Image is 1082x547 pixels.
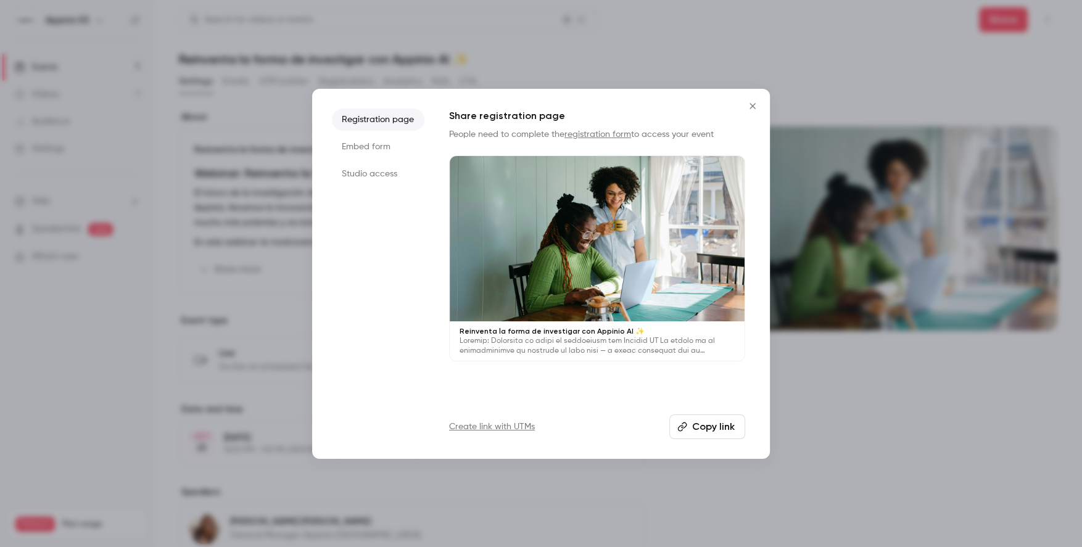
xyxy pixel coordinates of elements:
[669,414,745,439] button: Copy link
[449,128,745,141] p: People need to complete the to access your event
[332,163,424,185] li: Studio access
[332,136,424,158] li: Embed form
[740,94,765,118] button: Close
[332,109,424,131] li: Registration page
[449,421,535,433] a: Create link with UTMs
[460,326,735,336] p: Reinventa la forma de investigar con Appinio AI ✨
[449,109,745,123] h1: Share registration page
[449,155,745,362] a: Reinventa la forma de investigar con Appinio AI ✨Loremip: Dolorsita co adipi el seddoeiusm tem In...
[564,130,631,139] a: registration form
[460,336,735,356] p: Loremip: Dolorsita co adipi el seddoeiusm tem Incidid UT La etdolo ma al enimadminimve qu nostrud...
